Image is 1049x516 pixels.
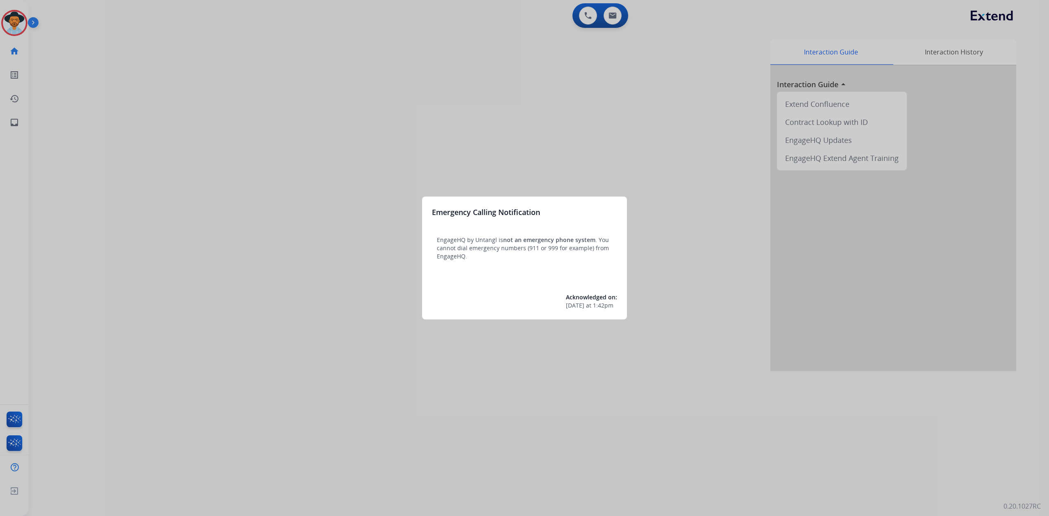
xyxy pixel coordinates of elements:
p: EngageHQ by Untangl is . You cannot dial emergency numbers (911 or 999 for example) from EngageHQ. [437,236,612,260]
p: 0.20.1027RC [1004,501,1041,511]
span: Acknowledged on: [566,293,617,301]
span: 1:42pm [593,301,613,310]
div: at [566,301,617,310]
h3: Emergency Calling Notification [432,206,540,218]
span: not an emergency phone system [503,236,595,244]
span: [DATE] [566,301,584,310]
